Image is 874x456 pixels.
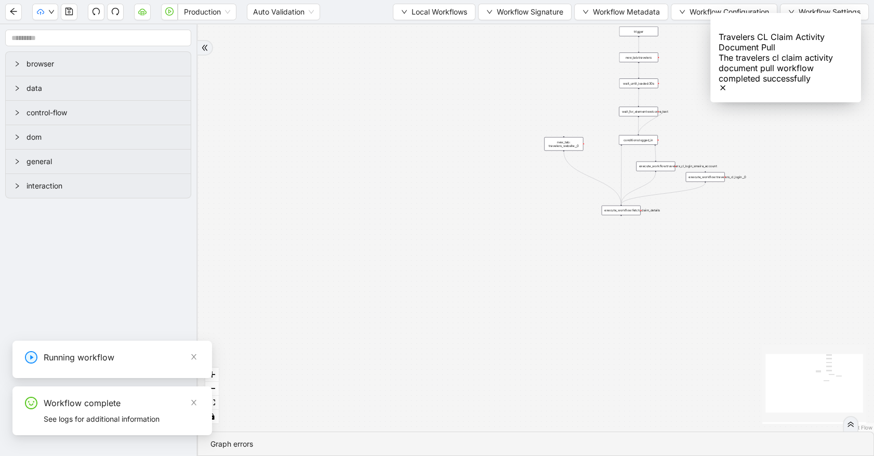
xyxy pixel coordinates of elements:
[497,6,563,18] span: Workflow Signature
[92,7,100,16] span: undo
[48,9,55,15] span: down
[253,4,314,20] span: Auto Validation
[564,151,621,204] g: Edge from new_tab: travelers_website__0 to execute_workflow:fetch_claim_details
[205,410,219,424] button: toggle interactivity
[621,172,656,205] g: Edge from execute_workflow:travelers_cl_login_smaira_account to execute_workflow:fetch_claim_details
[636,162,675,171] div: execute_workflow:travelers_cl_login_smaira_account
[619,78,658,88] div: wait_until_loaded:30s
[201,44,208,51] span: double-right
[27,180,182,192] span: interaction
[138,7,147,16] span: cloud-server
[6,125,191,149] div: dom
[210,438,861,450] div: Graph errors
[619,26,658,36] div: trigger
[574,4,668,20] button: downWorkflow Metadata
[582,9,589,15] span: down
[205,382,219,396] button: zoom out
[9,7,18,16] span: arrow-left
[37,8,44,16] span: cloud-upload
[593,6,660,18] span: Workflow Metadata
[44,413,200,425] div: See logs for additional information
[621,145,621,204] g: Edge from conditions:logged_in to execute_workflow:fetch_claim_details
[205,368,219,382] button: zoom in
[619,106,658,116] div: wait_for_element:welcome_text
[88,4,104,20] button: undo
[602,206,641,216] div: execute_workflow:fetch_claim_details
[638,112,663,135] g: Edge from wait_for_element:welcome_text to conditions:logged_in
[44,351,200,364] div: Running workflow
[401,9,407,15] span: down
[544,137,583,151] div: new_tab: travelers_website__0
[27,156,182,167] span: general
[27,83,182,94] span: data
[27,107,182,118] span: control-flow
[27,58,182,70] span: browser
[205,396,219,410] button: fit view
[619,52,658,62] div: new_tab:travelers
[486,9,493,15] span: down
[14,85,20,91] span: right
[602,206,641,216] div: execute_workflow:fetch_claim_detailsplus-circle
[619,135,658,145] div: conditions:logged_in
[165,7,174,16] span: play-circle
[190,399,197,406] span: close
[621,183,705,205] g: Edge from execute_workflow:travelers_cl_login__0 to execute_workflow:fetch_claim_details
[61,4,77,20] button: save
[690,6,769,18] span: Workflow Configuration
[184,4,230,20] span: Production
[107,4,124,20] button: redo
[14,61,20,67] span: right
[32,4,58,20] button: cloud-uploaddown
[6,101,191,125] div: control-flow
[6,76,191,100] div: data
[719,52,853,84] div: The travelers cl claim activity document pull workflow completed successfully
[393,4,475,20] button: downLocal Workflows
[478,4,572,20] button: downWorkflow Signature
[6,174,191,198] div: interaction
[65,7,73,16] span: save
[111,7,120,16] span: redo
[671,4,777,20] button: downWorkflow Configuration
[719,32,853,52] div: Travelers CL Claim Activity Document Pull
[14,183,20,189] span: right
[412,6,467,18] span: Local Workflows
[6,52,191,76] div: browser
[190,353,197,360] span: close
[686,172,725,182] div: execute_workflow:travelers_cl_login__0
[618,219,625,226] span: plus-circle
[25,397,37,409] span: smile
[27,131,182,143] span: dom
[25,351,37,364] span: play-circle
[5,4,22,20] button: arrow-left
[6,150,191,173] div: general
[134,4,151,20] button: cloud-server
[845,424,872,431] a: React Flow attribution
[655,145,656,160] g: Edge from conditions:logged_in to execute_workflow:travelers_cl_login_smaira_account
[847,421,854,428] span: double-right
[14,158,20,165] span: right
[44,397,200,409] div: Workflow complete
[161,4,178,20] button: play-circle
[14,134,20,140] span: right
[14,110,20,116] span: right
[679,9,685,15] span: down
